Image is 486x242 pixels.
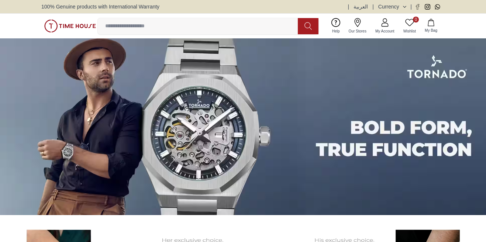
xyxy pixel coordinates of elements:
[44,20,96,32] img: ...
[399,17,420,35] a: 0Wishlist
[410,3,412,10] span: |
[329,28,343,34] span: Help
[346,28,369,34] span: Our Stores
[41,3,159,10] span: 100% Genuine products with International Warranty
[354,3,368,10] button: العربية
[400,28,419,34] span: Wishlist
[348,3,349,10] span: |
[435,4,440,10] a: Whatsapp
[378,3,402,10] div: Currency
[420,17,442,35] button: My Bag
[425,4,430,10] a: Instagram
[344,17,371,35] a: Our Stores
[415,4,420,10] a: Facebook
[328,17,344,35] a: Help
[372,3,374,10] span: |
[413,17,419,23] span: 0
[422,28,440,33] span: My Bag
[372,28,397,34] span: My Account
